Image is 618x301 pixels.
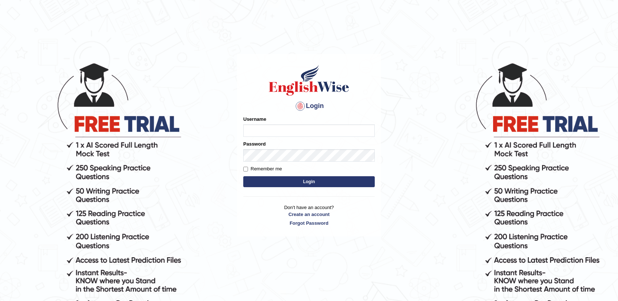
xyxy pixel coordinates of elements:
a: Forgot Password [243,220,375,227]
p: Don't have an account? [243,204,375,227]
img: Logo of English Wise sign in for intelligent practice with AI [267,64,351,97]
a: Create an account [243,211,375,218]
button: Login [243,176,375,187]
label: Remember me [243,165,282,173]
label: Username [243,116,266,123]
label: Password [243,140,266,147]
h4: Login [243,100,375,112]
input: Remember me [243,167,248,171]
